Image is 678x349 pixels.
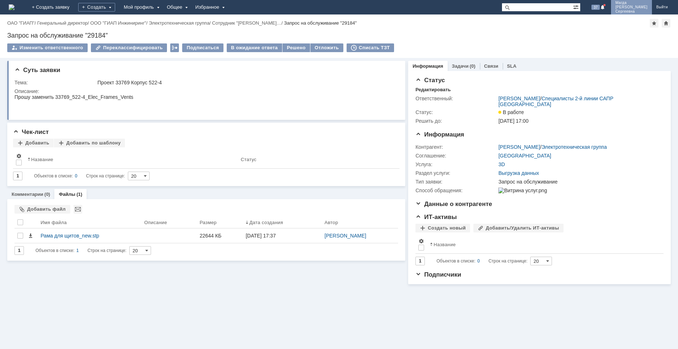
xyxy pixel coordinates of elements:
[249,220,283,225] div: Дата создания
[415,188,497,193] div: Способ обращения:
[34,173,73,178] span: Объектов в списке:
[415,153,497,159] div: Соглашение:
[498,96,540,101] a: [PERSON_NAME]
[75,172,78,180] div: 0
[37,20,91,26] div: /
[13,129,49,135] span: Чек-лист
[246,233,276,239] div: [DATE] 17:37
[35,246,126,255] i: Строк на странице:
[591,5,600,10] span: 37
[541,144,607,150] a: Электротехническая группа
[415,144,497,150] div: Контрагент:
[41,220,67,225] div: Имя файла
[7,20,34,26] a: ОАО "ГИАП"
[415,161,497,167] div: Услуга:
[241,157,256,162] div: Статус
[415,201,492,207] span: Данные о контрагенте
[498,170,539,176] a: Выгрузка данных
[90,20,149,26] div: /
[45,192,50,197] div: (0)
[41,233,138,239] div: Рама для щитов_new.stp
[498,144,540,150] a: [PERSON_NAME]
[197,216,243,228] th: Размер
[284,20,357,26] div: Запрос на обслуживание "29184"
[78,3,115,12] div: Создать
[650,19,658,28] div: Добавить в избранное
[7,20,37,26] div: /
[200,220,217,225] div: Размер
[415,118,497,124] div: Решить до:
[498,188,547,193] img: Витрина услуг.png
[12,192,43,197] a: Комментарии
[325,233,366,239] a: [PERSON_NAME]
[415,170,497,176] div: Раздел услуги:
[9,4,14,10] a: Перейти на домашнюю страницу
[200,233,240,239] div: 22644 КБ
[615,1,648,5] span: Магда
[59,192,75,197] a: Файлы
[498,96,660,107] div: /
[615,9,648,14] span: Сергеевна
[97,80,394,85] div: Проект 33769 Корпус 522-4
[14,67,60,73] span: Суть заявки
[144,220,167,225] div: Описание
[415,77,445,84] span: Статус
[212,20,284,26] div: /
[90,20,146,26] a: ООО "ГИАП Инжиниринг"
[415,87,451,93] div: Редактировать
[662,19,670,28] div: Сделать домашней страницей
[470,63,476,69] div: (0)
[415,96,497,101] div: Ответственный:
[34,172,125,180] i: Строк на странице:
[415,271,461,278] span: Подписчики
[325,220,338,225] div: Автор
[149,20,209,26] a: Электротехническая группа
[498,96,613,107] a: Специалисты 2-й линии САПР [GEOGRAPHIC_DATA]
[170,43,179,52] div: Работа с массовостью
[477,257,480,265] div: 0
[498,179,660,185] div: Запрос на обслуживание
[238,150,394,169] th: Статус
[35,248,74,253] span: Объектов в списке:
[14,88,396,94] div: Описание:
[25,150,238,169] th: Название
[415,109,497,115] div: Статус:
[498,161,505,167] a: 3D
[498,118,528,124] span: [DATE] 17:00
[31,157,53,162] div: Название
[452,63,469,69] a: Задачи
[38,216,141,228] th: Имя файла
[427,235,658,254] th: Название
[434,242,456,247] div: Название
[74,205,82,214] div: Отправить выбранные файлы
[7,32,671,39] div: Запрос на обслуживание "29184"
[149,20,212,26] div: /
[28,233,33,239] span: Скачать файл
[418,238,424,244] span: Настройки
[415,179,497,185] div: Тип заявки:
[436,257,527,265] i: Строк на странице:
[498,144,607,150] div: /
[413,63,443,69] a: Информация
[415,214,457,220] span: ИТ-активы
[76,192,82,197] div: (1)
[615,5,648,9] span: [PERSON_NAME]
[415,131,464,138] span: Информация
[484,63,498,69] a: Связи
[76,246,79,255] div: 1
[436,258,475,264] span: Объектов в списке:
[573,3,580,10] span: Расширенный поиск
[14,80,96,85] div: Тема:
[9,4,14,10] img: logo
[507,63,516,69] a: SLA
[37,20,88,26] a: Генеральный директор
[498,153,551,159] a: [GEOGRAPHIC_DATA]
[322,216,398,228] th: Автор
[243,216,322,228] th: Дата создания
[16,153,22,159] span: Настройки
[212,20,281,26] a: Сотрудник "[PERSON_NAME]…
[498,109,524,115] span: В работе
